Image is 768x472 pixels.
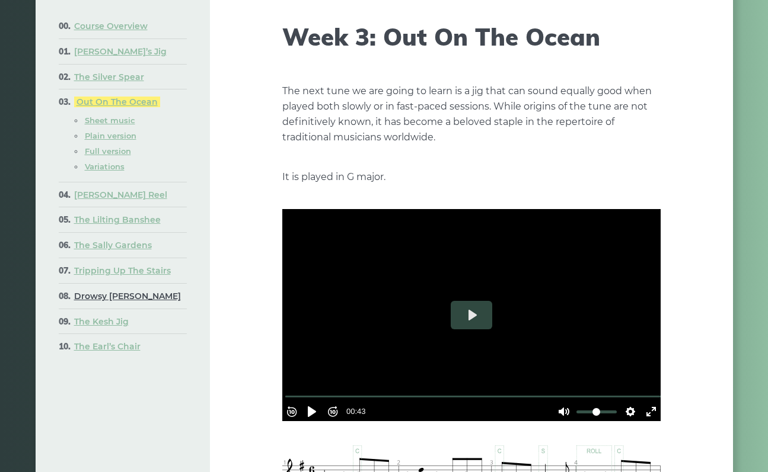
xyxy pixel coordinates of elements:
a: Tripping Up The Stairs [74,265,171,276]
a: Plain version [85,131,136,140]
a: Out On The Ocean [74,97,160,107]
a: [PERSON_NAME] Reel [74,190,167,200]
a: The Lilting Banshee [74,214,161,225]
a: Drowsy [PERSON_NAME] [74,291,181,301]
a: Variations [85,162,125,171]
a: The Sally Gardens [74,240,152,251]
a: The Earl’s Chair [74,341,141,352]
a: Full version [85,146,131,156]
p: The next tune we are going to learn is a jig that can sound equally good when played both slowly ... [282,84,661,145]
h1: Week 3: Out On The Ocean [282,23,661,51]
p: It is played in G major. [282,169,661,185]
a: The Kesh Jig [74,316,129,327]
a: Sheet music [85,115,135,125]
a: The Silver Spear [74,72,144,82]
a: [PERSON_NAME]’s Jig [74,46,167,57]
a: Course Overview [74,21,148,31]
